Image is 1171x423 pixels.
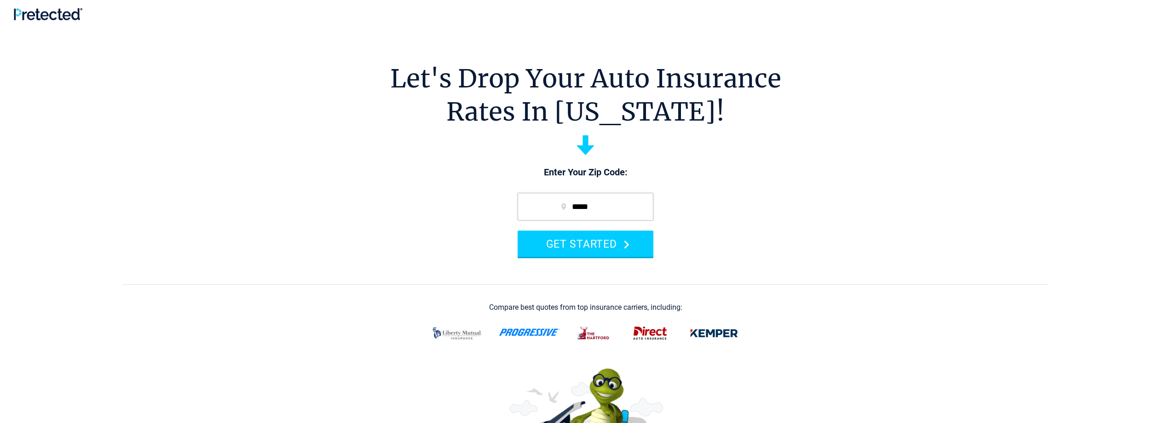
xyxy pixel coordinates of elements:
img: liberty [427,321,488,345]
img: kemper [684,321,744,345]
input: zip code [518,193,653,220]
img: Pretected Logo [14,8,82,20]
p: Enter Your Zip Code: [508,166,663,179]
h1: Let's Drop Your Auto Insurance Rates In [US_STATE]! [390,62,781,128]
button: GET STARTED [518,231,653,257]
img: direct [628,321,673,345]
div: Compare best quotes from top insurance carriers, including: [489,303,682,312]
img: progressive [499,329,560,336]
img: thehartford [571,321,617,345]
